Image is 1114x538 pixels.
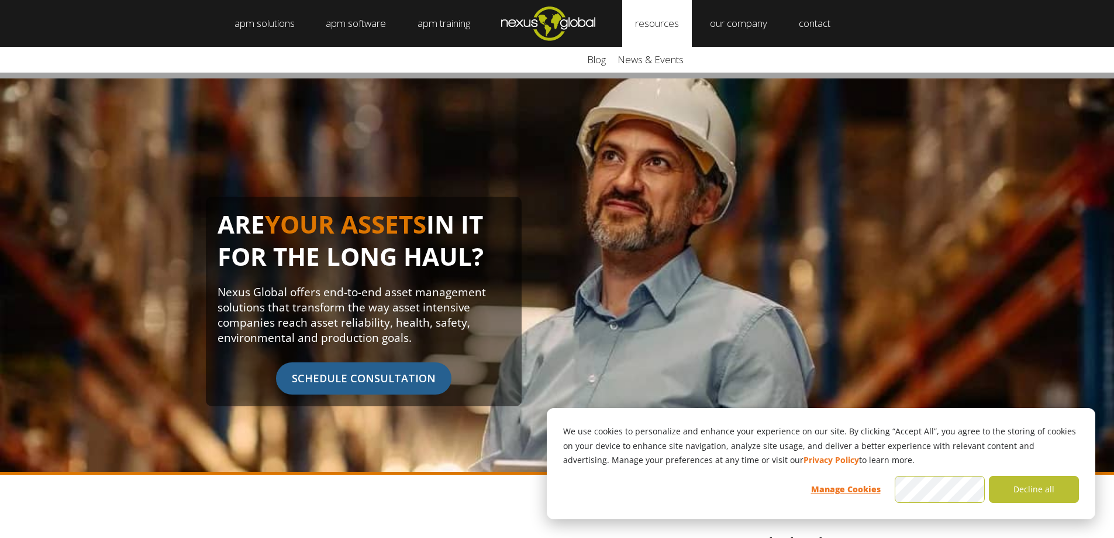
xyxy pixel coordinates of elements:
a: blog [581,47,612,73]
h1: ARE IN IT FOR THE LONG HAUL? [218,208,510,285]
span: YOUR ASSETS [265,207,426,241]
button: Manage Cookies [801,476,891,503]
button: Decline all [989,476,1079,503]
div: Cookie banner [547,408,1095,519]
a: news & events [612,47,689,73]
span: SCHEDULE CONSULTATION [276,362,451,395]
p: We use cookies to personalize and enhance your experience on our site. By clicking “Accept All”, ... [563,424,1079,468]
a: Privacy Policy [803,453,859,468]
button: Accept all [895,476,985,503]
p: Nexus Global offers end-to-end asset management solutions that transform the way asset intensive ... [218,285,510,345]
